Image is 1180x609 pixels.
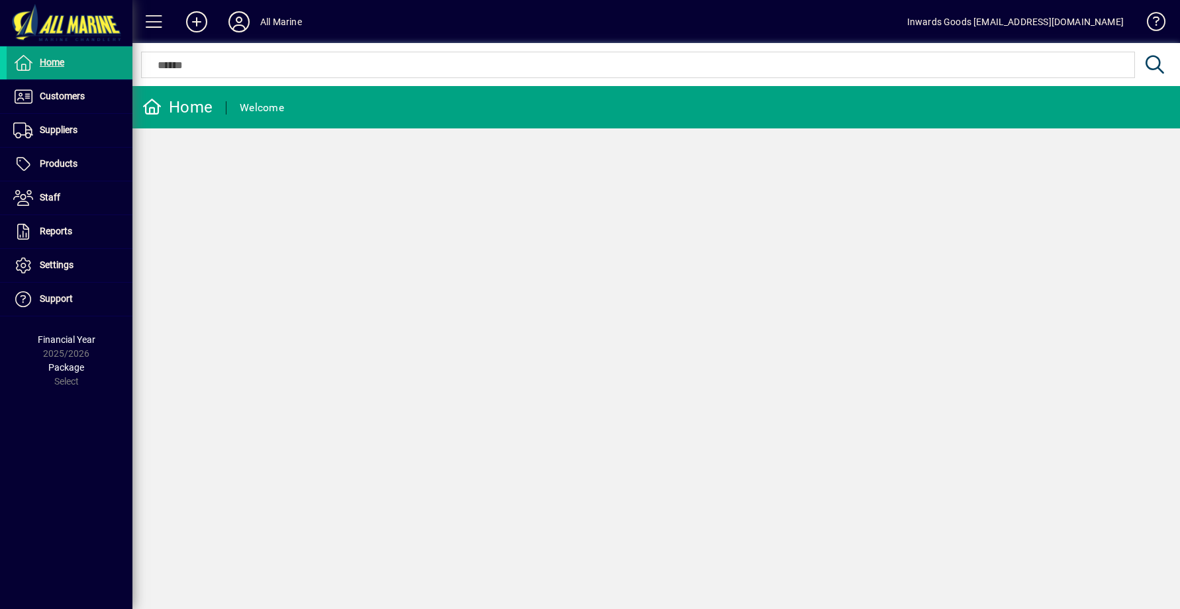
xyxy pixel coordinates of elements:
[7,215,132,248] a: Reports
[240,97,284,118] div: Welcome
[40,158,77,169] span: Products
[40,192,60,203] span: Staff
[40,293,73,304] span: Support
[1137,3,1163,46] a: Knowledge Base
[7,114,132,147] a: Suppliers
[142,97,213,118] div: Home
[38,334,95,345] span: Financial Year
[218,10,260,34] button: Profile
[40,226,72,236] span: Reports
[7,283,132,316] a: Support
[48,362,84,373] span: Package
[907,11,1124,32] div: Inwards Goods [EMAIL_ADDRESS][DOMAIN_NAME]
[40,124,77,135] span: Suppliers
[7,249,132,282] a: Settings
[7,80,132,113] a: Customers
[7,181,132,214] a: Staff
[40,57,64,68] span: Home
[40,259,74,270] span: Settings
[40,91,85,101] span: Customers
[260,11,302,32] div: All Marine
[7,148,132,181] a: Products
[175,10,218,34] button: Add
